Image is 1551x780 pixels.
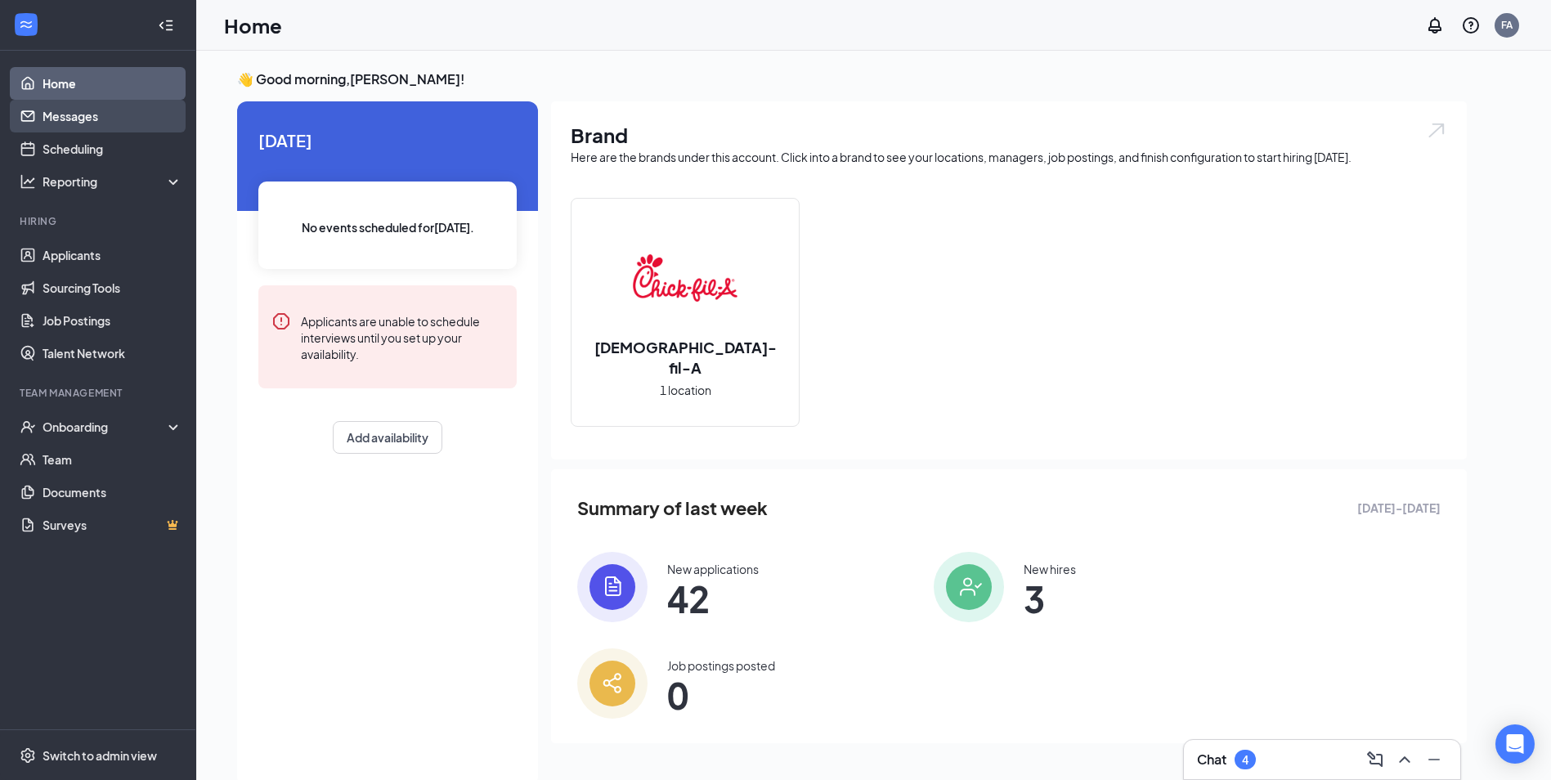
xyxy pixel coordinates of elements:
div: Switch to admin view [43,747,157,764]
h1: Brand [571,121,1447,149]
img: open.6027fd2a22e1237b5b06.svg [1426,121,1447,140]
span: No events scheduled for [DATE] . [302,218,474,236]
a: Applicants [43,239,182,271]
svg: Analysis [20,173,36,190]
a: Sourcing Tools [43,271,182,304]
div: Team Management [20,386,179,400]
div: New applications [667,561,759,577]
div: Here are the brands under this account. Click into a brand to see your locations, managers, job p... [571,149,1447,165]
div: Onboarding [43,419,168,435]
div: Job postings posted [667,657,775,674]
h3: 👋 Good morning, [PERSON_NAME] ! [237,70,1467,88]
button: ComposeMessage [1362,746,1388,773]
button: Add availability [333,421,442,454]
div: Applicants are unable to schedule interviews until you set up your availability. [301,312,504,362]
span: [DATE] [258,128,517,153]
div: Hiring [20,214,179,228]
a: Documents [43,476,182,509]
button: ChevronUp [1392,746,1418,773]
a: Messages [43,100,182,132]
a: SurveysCrown [43,509,182,541]
a: Team [43,443,182,476]
h1: Home [224,11,282,39]
svg: UserCheck [20,419,36,435]
img: icon [577,552,648,622]
span: 3 [1024,584,1076,613]
svg: ComposeMessage [1365,750,1385,769]
svg: Notifications [1425,16,1445,35]
a: Home [43,67,182,100]
svg: Collapse [158,17,174,34]
h2: [DEMOGRAPHIC_DATA]-fil-A [572,337,799,378]
h3: Chat [1197,751,1226,769]
span: Summary of last week [577,494,768,522]
div: Reporting [43,173,183,190]
div: 4 [1242,753,1248,767]
span: 0 [667,680,775,710]
button: Minimize [1421,746,1447,773]
svg: Settings [20,747,36,764]
svg: Minimize [1424,750,1444,769]
a: Job Postings [43,304,182,337]
svg: WorkstreamLogo [18,16,34,33]
a: Talent Network [43,337,182,370]
span: 42 [667,584,759,613]
span: 1 location [660,381,711,399]
img: icon [934,552,1004,622]
div: Open Intercom Messenger [1495,724,1535,764]
svg: Error [271,312,291,331]
img: Chick-fil-A [633,226,737,330]
a: Scheduling [43,132,182,165]
div: New hires [1024,561,1076,577]
svg: ChevronUp [1395,750,1414,769]
div: FA [1501,18,1513,32]
svg: QuestionInfo [1461,16,1481,35]
img: icon [577,648,648,719]
span: [DATE] - [DATE] [1357,499,1441,517]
